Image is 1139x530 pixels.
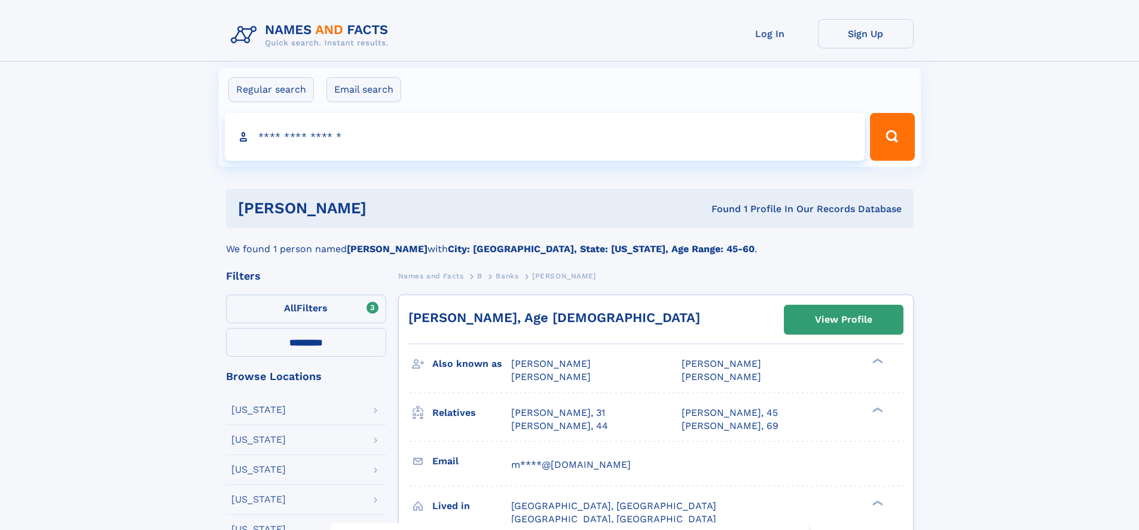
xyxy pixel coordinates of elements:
[815,306,872,333] div: View Profile
[682,406,778,419] a: [PERSON_NAME], 45
[869,406,884,413] div: ❯
[231,405,286,415] div: [US_STATE]
[226,371,386,382] div: Browse Locations
[225,113,865,161] input: search input
[869,357,884,365] div: ❯
[238,201,539,216] h1: [PERSON_NAME]
[284,302,297,314] span: All
[682,419,778,433] a: [PERSON_NAME], 69
[511,419,608,433] a: [PERSON_NAME], 44
[682,371,761,382] span: [PERSON_NAME]
[231,435,286,445] div: [US_STATE]
[432,403,511,423] h3: Relatives
[226,19,398,51] img: Logo Names and Facts
[432,451,511,471] h3: Email
[477,272,483,280] span: B
[511,406,605,419] a: [PERSON_NAME], 31
[398,268,464,283] a: Names and Facts
[228,77,314,102] label: Regular search
[869,499,884,507] div: ❯
[682,358,761,369] span: [PERSON_NAME]
[511,358,591,369] span: [PERSON_NAME]
[511,500,716,511] span: [GEOGRAPHIC_DATA], [GEOGRAPHIC_DATA]
[511,513,716,525] span: [GEOGRAPHIC_DATA], [GEOGRAPHIC_DATA]
[722,19,818,48] a: Log In
[226,228,914,256] div: We found 1 person named with .
[539,203,902,216] div: Found 1 Profile In Our Records Database
[448,243,755,255] b: City: [GEOGRAPHIC_DATA], State: [US_STATE], Age Range: 45-60
[511,371,591,382] span: [PERSON_NAME]
[347,243,427,255] b: [PERSON_NAME]
[477,268,483,283] a: B
[408,310,700,325] a: [PERSON_NAME], Age [DEMOGRAPHIC_DATA]
[532,272,596,280] span: [PERSON_NAME]
[496,268,518,283] a: Banks
[432,354,511,374] h3: Also known as
[496,272,518,280] span: Banks
[226,271,386,281] div: Filters
[326,77,401,102] label: Email search
[226,295,386,323] label: Filters
[231,495,286,504] div: [US_STATE]
[231,465,286,474] div: [US_STATE]
[784,305,903,334] a: View Profile
[870,113,914,161] button: Search Button
[432,496,511,516] h3: Lived in
[818,19,914,48] a: Sign Up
